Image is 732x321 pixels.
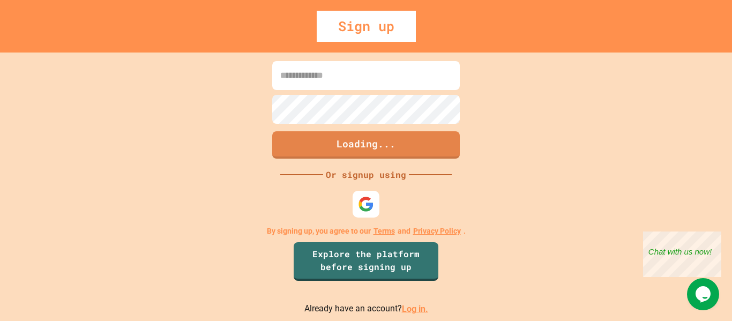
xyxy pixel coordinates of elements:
[358,196,374,212] img: google-icon.svg
[374,226,395,237] a: Terms
[294,242,438,281] a: Explore the platform before signing up
[323,168,409,181] div: Or signup using
[272,131,460,159] button: Loading...
[304,302,428,316] p: Already have an account?
[413,226,461,237] a: Privacy Policy
[643,232,721,277] iframe: chat widget
[267,226,466,237] p: By signing up, you agree to our and .
[402,303,428,313] a: Log in.
[317,11,416,42] div: Sign up
[687,278,721,310] iframe: chat widget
